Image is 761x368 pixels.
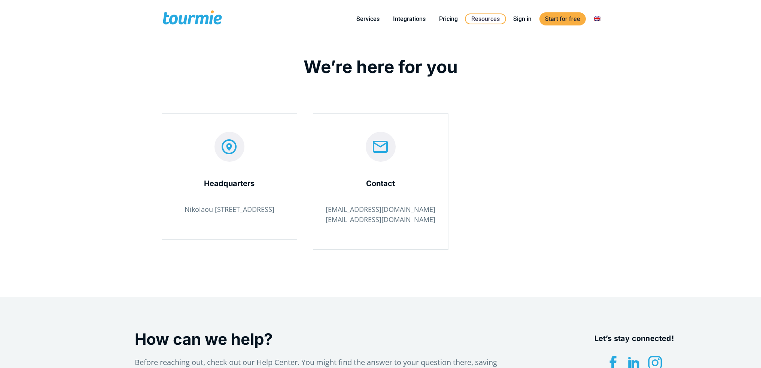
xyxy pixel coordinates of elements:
a: Start for free [539,12,586,25]
a: Resources [465,13,506,24]
div: How can we help? [135,329,500,349]
a: Switch to [588,14,606,24]
p: [EMAIL_ADDRESS][DOMAIN_NAME] [EMAIL_ADDRESS][DOMAIN_NAME] [325,204,437,225]
span:  [353,133,408,161]
a: Services [351,14,385,24]
a: Sign in [508,14,537,24]
div: Contact [325,179,437,188]
div: Headquarters [173,179,286,188]
a: Pricing [433,14,463,24]
span:  [202,133,257,161]
h1: We’re here for you [162,57,600,77]
a: Integrations [387,14,431,24]
strong: Let’s stay connected! [594,334,674,343]
p: Nikolaou [STREET_ADDRESS] [173,204,286,215]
